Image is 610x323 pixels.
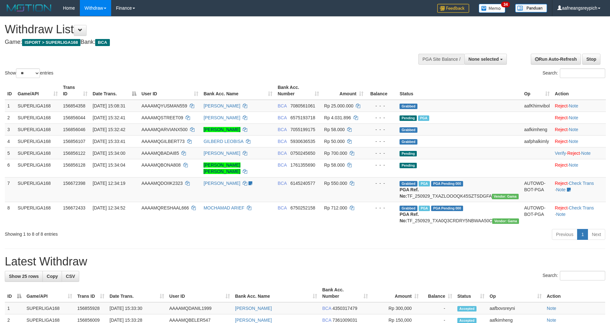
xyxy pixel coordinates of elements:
[397,202,522,226] td: TF_250929_TXA0Q3CRDRY5NBWAA50C
[581,151,591,156] a: Note
[555,181,568,186] a: Reject
[5,39,400,45] h4: Game: Bank:
[324,205,347,210] span: Rp 712.000
[556,212,566,217] a: Note
[141,103,187,108] span: AAAAMQYUSMAN559
[24,284,75,302] th: Game/API: activate to sort column ascending
[63,151,85,156] span: 156856122
[62,271,79,282] a: CSV
[5,302,24,314] td: 1
[235,306,272,311] a: [PERSON_NAME]
[75,302,107,314] td: 156855928
[203,127,240,132] a: [PERSON_NAME]
[5,255,605,268] h1: Latest Withdraw
[167,284,233,302] th: User ID: activate to sort column ascending
[552,112,606,123] td: ·
[15,112,60,123] td: SUPERLIGA168
[5,147,15,159] td: 5
[324,151,347,156] span: Rp 700.000
[278,139,286,144] span: BCA
[22,39,80,46] span: ISPORT > SUPERLIGA168
[555,162,568,168] a: Reject
[5,82,15,100] th: ID
[552,177,606,202] td: · ·
[63,103,85,108] span: 156854358
[95,39,110,46] span: BCA
[235,318,272,323] a: [PERSON_NAME]
[63,139,85,144] span: 156856107
[203,115,240,120] a: [PERSON_NAME]
[290,181,315,186] span: Copy 6145240577 to clipboard
[93,181,125,186] span: [DATE] 12:34:19
[278,127,286,132] span: BCA
[555,115,568,120] a: Reject
[487,302,544,314] td: aafbovsreyni
[63,162,85,168] span: 156856128
[107,284,167,302] th: Date Trans.: activate to sort column ascending
[203,181,240,186] a: [PERSON_NAME]
[278,115,286,120] span: BCA
[487,284,544,302] th: Op: activate to sort column ascending
[324,115,351,120] span: Rp 4.031.896
[90,82,139,100] th: Date Trans.: activate to sort column descending
[5,228,249,237] div: Showing 1 to 8 of 8 entries
[464,54,507,65] button: None selected
[569,103,578,108] a: Note
[569,205,594,210] a: Check Trans
[400,115,417,121] span: Pending
[107,302,167,314] td: [DATE] 15:33:30
[555,139,568,144] a: Reject
[552,100,606,112] td: ·
[543,271,605,280] label: Search:
[15,177,60,202] td: SUPERLIGA168
[522,177,552,202] td: AUTOWD-BOT-PGA
[201,82,275,100] th: Bank Acc. Name: activate to sort column ascending
[290,162,315,168] span: Copy 1761355690 to clipboard
[369,205,394,211] div: - - -
[522,123,552,135] td: aafkimheng
[5,123,15,135] td: 3
[15,100,60,112] td: SUPERLIGA168
[552,147,606,159] td: · ·
[397,82,522,100] th: Status
[370,284,421,302] th: Amount: activate to sort column ascending
[400,206,417,211] span: Grabbed
[290,115,315,120] span: Copy 6575193718 to clipboard
[469,57,499,62] span: None selected
[400,139,417,145] span: Grabbed
[501,2,510,7] span: 34
[492,218,519,224] span: Vendor URL: https://trx31.1velocity.biz
[569,162,578,168] a: Note
[203,162,240,174] a: [PERSON_NAME] [PERSON_NAME]
[588,229,605,240] a: Next
[547,306,556,311] a: Note
[203,151,240,156] a: [PERSON_NAME]
[5,177,15,202] td: 7
[555,205,568,210] a: Reject
[400,163,417,168] span: Pending
[369,138,394,145] div: - - -
[369,180,394,186] div: - - -
[437,4,469,13] img: Feedback.jpg
[369,150,394,156] div: - - -
[400,212,419,223] b: PGA Ref. No:
[582,54,600,65] a: Stop
[577,229,588,240] a: 1
[552,229,577,240] a: Previous
[366,82,397,100] th: Balance
[5,100,15,112] td: 1
[93,205,125,210] span: [DATE] 12:34:52
[555,103,568,108] a: Reject
[63,115,85,120] span: 156856044
[400,151,417,156] span: Pending
[63,127,85,132] span: 156856046
[5,68,53,78] label: Show entries
[419,181,430,186] span: Marked by aafsoycanthlai
[278,103,286,108] span: BCA
[141,115,183,120] span: AAAAMQSTREET09
[418,54,464,65] div: PGA Site Balance /
[455,284,487,302] th: Status: activate to sort column ascending
[431,206,463,211] span: PGA Pending
[16,68,40,78] select: Showentries
[332,306,357,311] span: Copy 4350317479 to clipboard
